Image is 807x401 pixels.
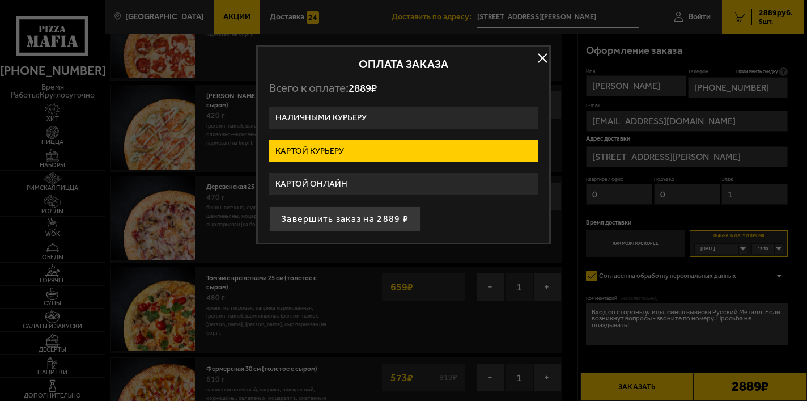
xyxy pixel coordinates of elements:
label: Картой курьеру [269,140,538,162]
p: Всего к оплате: [269,81,538,95]
span: 2889 ₽ [349,82,377,95]
label: Картой онлайн [269,173,538,195]
button: Завершить заказ на 2889 ₽ [269,206,421,231]
h2: Оплата заказа [269,58,538,70]
label: Наличными курьеру [269,107,538,129]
